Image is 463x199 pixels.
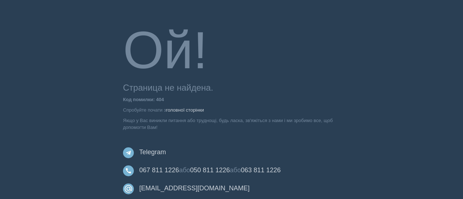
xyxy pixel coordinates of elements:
a: 067 811 1226 [139,166,179,174]
h1: Ой! [123,22,340,79]
img: email.svg [123,183,134,194]
a: 063 811 1226 [241,166,281,174]
img: phone-1055012.svg [123,165,134,176]
img: telegram.svg [123,147,134,158]
p: Якщо у Вас виникли питання або труднощі, будь ласка, зв'яжіться з нами і ми зробимо все, щоб допо... [123,117,340,131]
a: головної сторінки [166,107,204,113]
h4: або або [123,163,340,177]
a: [EMAIL_ADDRESS][DOMAIN_NAME] [139,185,250,192]
b: Код помилки: 404 [123,97,164,102]
p: Спробуйте почати з [123,107,340,113]
h3: Страница не найдена. [123,83,340,92]
a: Telegram [139,148,166,156]
a: 050 811 1226 [190,166,230,174]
